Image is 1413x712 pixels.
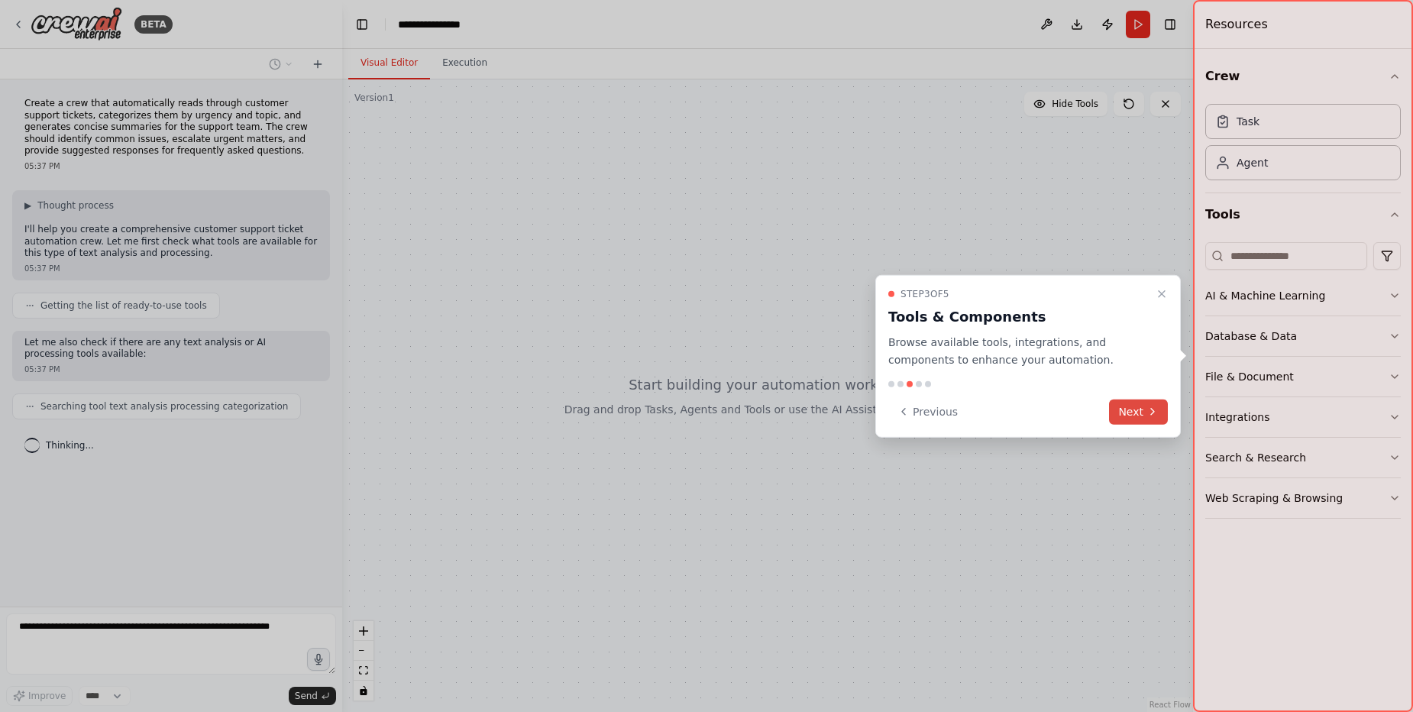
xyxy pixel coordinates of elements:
[1153,285,1171,303] button: Close walkthrough
[888,399,967,424] button: Previous
[351,14,373,35] button: Hide left sidebar
[888,334,1149,369] p: Browse available tools, integrations, and components to enhance your automation.
[1109,399,1168,424] button: Next
[888,306,1149,328] h3: Tools & Components
[901,288,949,300] span: Step 3 of 5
